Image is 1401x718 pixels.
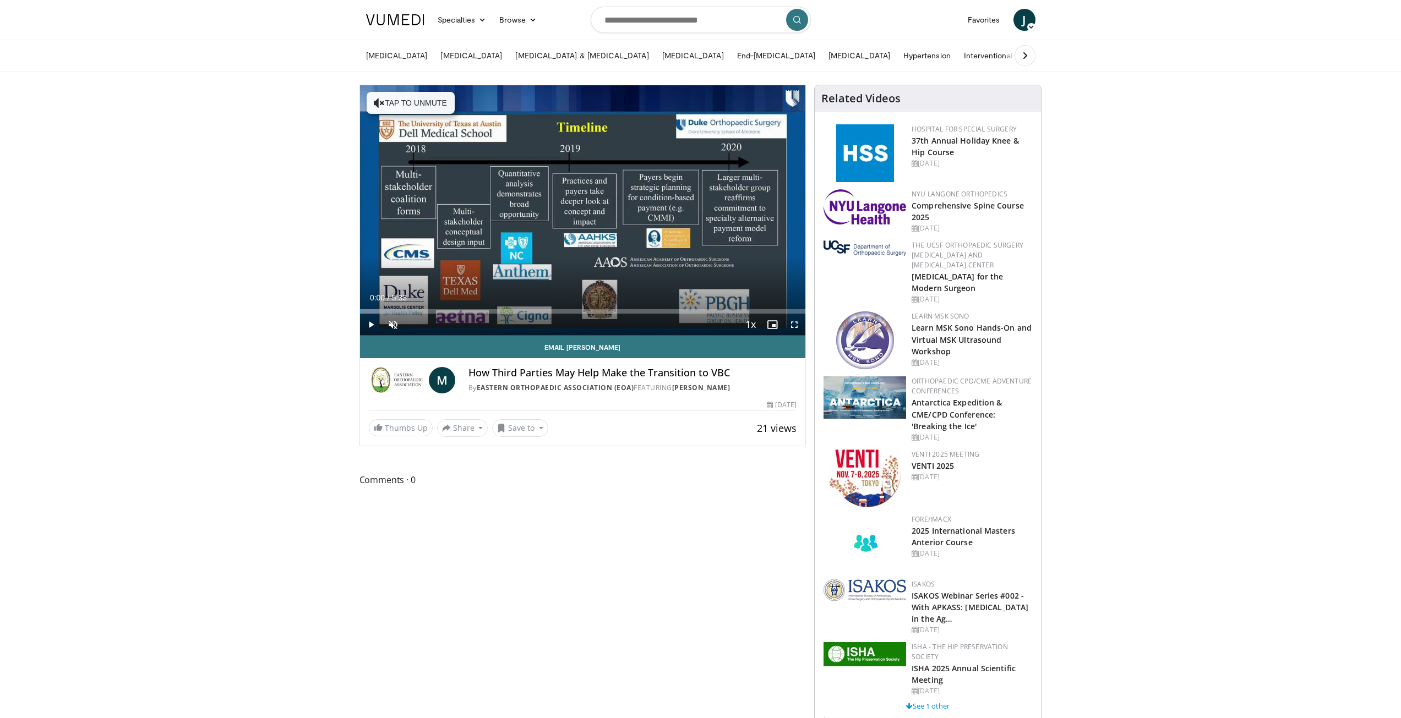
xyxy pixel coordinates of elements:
a: Orthopaedic CPD/CME Adventure Conferences [912,376,1032,396]
h4: Related Videos [821,92,901,105]
img: 60b07d42-b416-4309-bbc5-bc4062acd8fe.jpg.150x105_q85_autocrop_double_scale_upscale_version-0.2.jpg [829,450,901,507]
a: [PERSON_NAME] [672,383,731,392]
a: Comprehensive Spine Course 2025 [912,200,1024,222]
a: Interventional Nephrology [957,45,1062,67]
button: Fullscreen [783,314,805,336]
button: Enable picture-in-picture mode [761,314,783,336]
a: ISAKOS Webinar Series #002 - With APKASS: [MEDICAL_DATA] in the Ag… [912,590,1028,624]
div: [DATE] [912,686,1032,696]
a: [MEDICAL_DATA] [359,45,434,67]
span: 5:33 [392,293,407,302]
button: Tap to unmute [367,92,455,114]
a: J [1013,9,1035,31]
div: [DATE] [912,625,1032,635]
img: 68ec02f3-9240-48e0-97fc-4f8a556c2e0a.png.150x105_q85_autocrop_double_scale_upscale_version-0.2.png [824,579,906,601]
span: 0:00 [370,293,385,302]
a: Antarctica Expedition & CME/CPD Conference: 'Breaking the Ice' [912,397,1002,431]
a: Hospital for Special Surgery [912,124,1017,134]
input: Search topics, interventions [591,7,811,33]
img: Eastern Orthopaedic Association (EOA) [369,367,424,393]
a: See 1 other [906,701,950,711]
div: [DATE] [767,400,797,410]
button: Save to [492,419,548,437]
a: 2025 International Masters Anterior Course [912,525,1015,547]
div: By FEATURING [468,383,797,393]
a: ISHA - The Hip Preservation Society [912,642,1008,661]
a: [MEDICAL_DATA] & [MEDICAL_DATA] [509,45,655,67]
a: [MEDICAL_DATA] [656,45,731,67]
button: Unmute [382,314,404,336]
a: The UCSF Orthopaedic Surgery [MEDICAL_DATA] and [MEDICAL_DATA] Center [912,240,1023,270]
div: [DATE] [912,432,1032,442]
a: Eastern Orthopaedic Association (EOA) [477,383,634,392]
a: Learn MSK Sono [912,311,969,321]
button: Play [360,314,382,336]
img: 923097bc-eeff-4ced-9ace-206d74fb6c4c.png.150x105_q85_autocrop_double_scale_upscale_version-0.2.png [824,376,906,419]
div: [DATE] [912,472,1032,482]
img: 4ce8947a-107b-4209-aad2-fe49418c94a8.png.150x105_q85_autocrop_double_scale_upscale_version-0.2.png [836,311,894,369]
a: Thumbs Up [369,419,433,436]
a: ISAKOS [912,579,935,589]
a: Specialties [431,9,493,31]
a: [MEDICAL_DATA] [822,45,897,67]
h4: How Third Parties May Help Make the Transition to VBC [468,367,797,379]
span: Comments 0 [359,473,806,487]
a: VENTI 2025 [912,461,954,471]
a: FORE/IMACx [912,514,951,524]
a: [MEDICAL_DATA] [434,45,509,67]
img: event_placeholder_short.svg [824,514,906,572]
a: Email [PERSON_NAME] [360,336,806,358]
div: [DATE] [912,158,1032,168]
img: 196d80fa-0fd9-4c83-87ed-3e4f30779ad7.png.150x105_q85_autocrop_double_scale_upscale_version-0.2.png [824,189,906,224]
a: End-[MEDICAL_DATA] [731,45,822,67]
img: a6d6918c-f2a3-44c9-9500-0c9223dfe101.png.150x105_q85_autocrop_double_scale_upscale_version-0.2.png [824,240,906,256]
div: [DATE] [912,223,1032,233]
a: Hypertension [897,45,957,67]
a: VENTI 2025 Meeting [912,450,979,459]
span: / [388,293,390,302]
img: f5c2b4a9-8f32-47da-86a2-cd262eba5885.gif.150x105_q85_autocrop_double_scale_upscale_version-0.2.jpg [836,124,894,182]
a: [MEDICAL_DATA] for the Modern Surgeon [912,271,1003,293]
button: Share [437,419,488,437]
a: Learn MSK Sono Hands-On and Virtual MSK Ultrasound Workshop [912,322,1032,356]
a: M [429,367,455,393]
a: NYU Langone Orthopedics [912,189,1007,199]
div: Progress Bar [360,309,806,314]
a: Browse [493,9,543,31]
div: [DATE] [912,358,1032,368]
button: Playback Rate [739,314,761,336]
img: a9f71565-a949-43e5-a8b1-6790787a27eb.jpg.150x105_q85_autocrop_double_scale_upscale_version-0.2.jpg [824,642,906,666]
div: [DATE] [912,294,1032,304]
a: ISHA 2025 Annual Scientific Meeting [912,663,1016,685]
a: Favorites [961,9,1007,31]
video-js: Video Player [360,85,806,336]
img: VuMedi Logo [366,14,424,25]
span: 21 views [757,421,797,435]
a: 37th Annual Holiday Knee & Hip Course [912,135,1019,157]
div: [DATE] [912,549,1032,558]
